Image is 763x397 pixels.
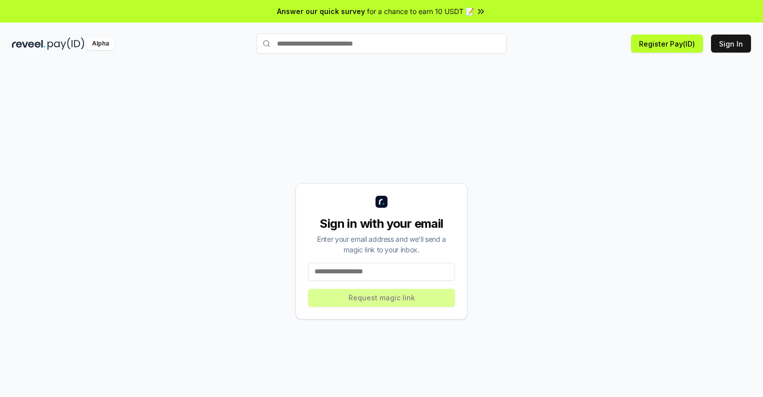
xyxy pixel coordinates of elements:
div: Sign in with your email [308,216,455,232]
button: Sign In [711,35,751,53]
span: for a chance to earn 10 USDT 📝 [367,6,474,17]
button: Register Pay(ID) [631,35,703,53]
img: pay_id [47,38,84,50]
div: Enter your email address and we’ll send a magic link to your inbox. [308,234,455,255]
img: reveel_dark [12,38,45,50]
div: Alpha [86,38,114,50]
span: Answer our quick survey [277,6,365,17]
img: logo_small [375,196,387,208]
